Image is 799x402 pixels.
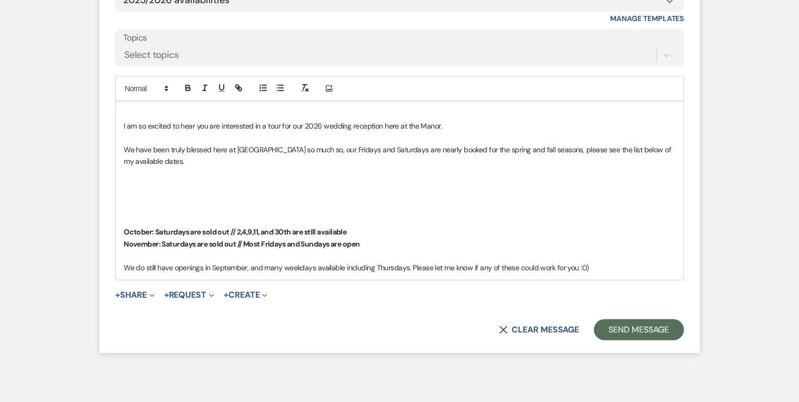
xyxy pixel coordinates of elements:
label: Topics [123,31,676,46]
p: I am so excited to hear you are interested in a tour for our 2026 wedding reception here at the M... [124,120,675,132]
a: Manage Templates [610,14,684,23]
strong: October: Saturdays are sold out // 2,4,9,11, and 30th are still available [124,227,346,237]
strong: November: Saturdays are sold out // Most Fridays and Sundays are open [124,239,359,249]
span: + [115,291,120,299]
div: Select topics [124,48,179,63]
p: We do still have openings in September, and many weekdays available including Thursdays. Please l... [124,262,675,273]
button: Create [224,291,267,299]
button: Request [164,291,214,299]
button: Send Message [594,319,684,340]
p: We have been truly blessed here at [GEOGRAPHIC_DATA] so much so, our Fridays and Saturdays are ne... [124,144,675,168]
span: + [164,291,169,299]
button: Share [115,291,155,299]
span: + [224,291,228,299]
button: Clear message [499,326,579,334]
